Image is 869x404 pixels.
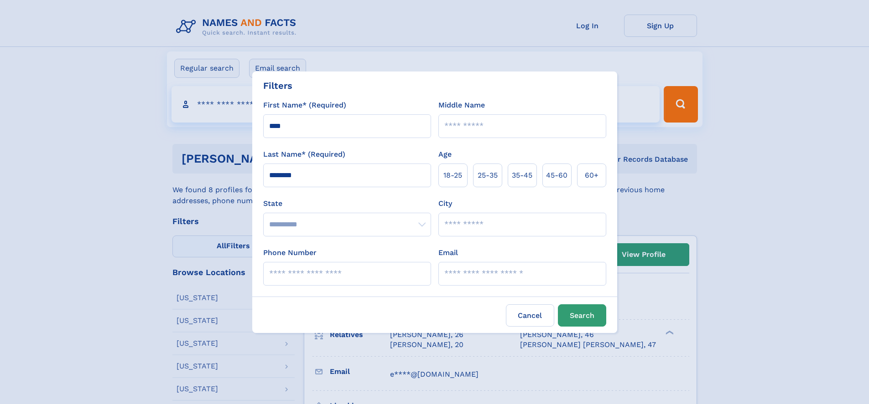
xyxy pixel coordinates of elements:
label: Phone Number [263,247,317,258]
span: 60+ [585,170,598,181]
label: City [438,198,452,209]
label: State [263,198,431,209]
label: Middle Name [438,100,485,111]
button: Search [558,304,606,327]
label: First Name* (Required) [263,100,346,111]
label: Cancel [506,304,554,327]
label: Last Name* (Required) [263,149,345,160]
span: 45‑60 [546,170,567,181]
span: 18‑25 [443,170,462,181]
span: 25‑35 [478,170,498,181]
label: Age [438,149,452,160]
span: 35‑45 [512,170,532,181]
div: Filters [263,79,292,92]
label: Email [438,247,458,258]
